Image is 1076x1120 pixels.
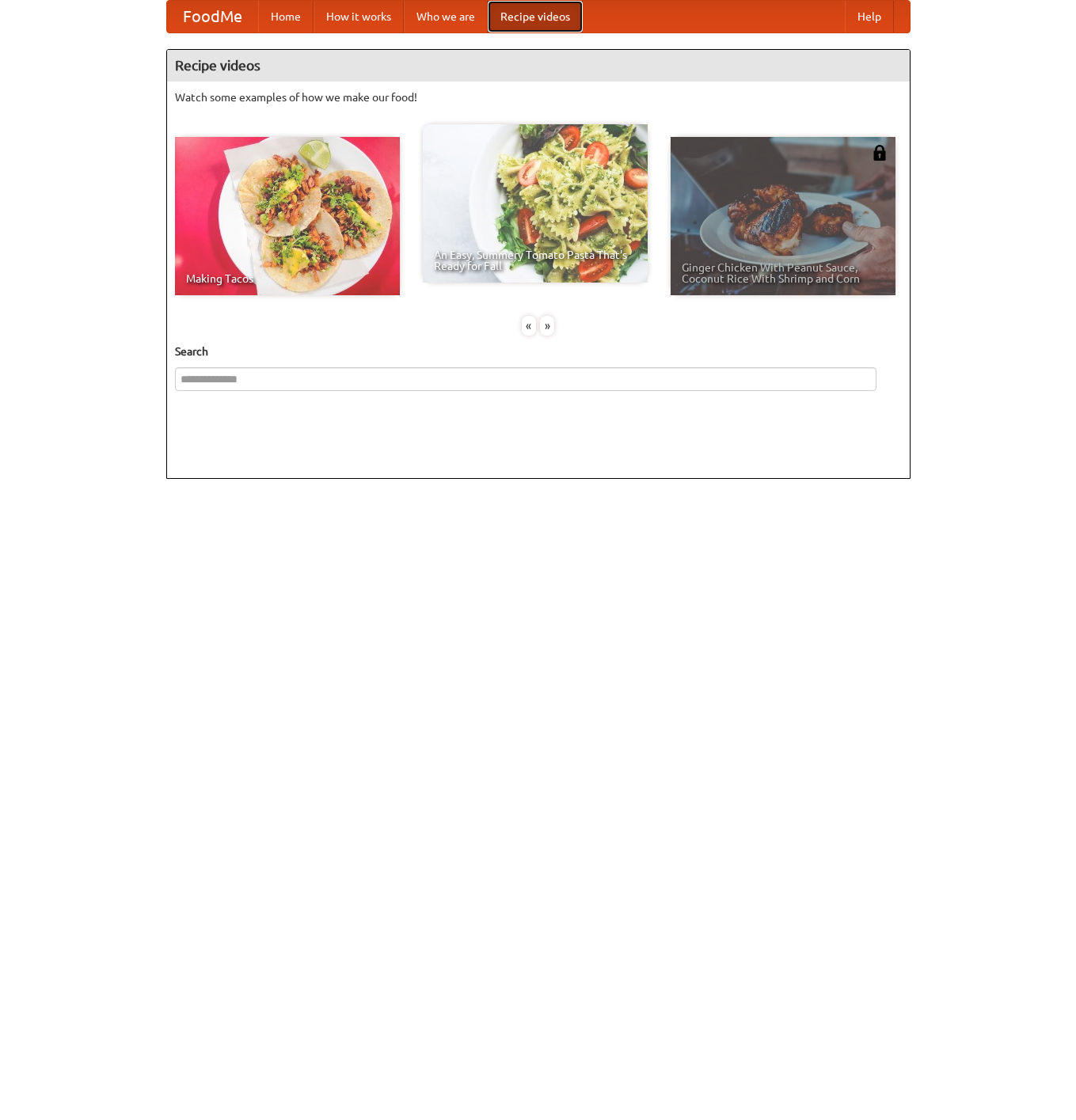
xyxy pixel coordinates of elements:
a: Help [845,1,894,32]
a: Making Tacos [175,137,400,295]
h4: Recipe videos [167,50,910,82]
a: How it works [314,1,404,32]
img: 483408.png [872,145,888,161]
a: Who we are [404,1,488,32]
span: An Easy, Summery Tomato Pasta That's Ready for Fall [434,249,637,271]
a: Recipe videos [488,1,583,32]
h5: Search [175,344,902,359]
span: Making Tacos [186,273,389,284]
p: Watch some examples of how we make our food! [175,89,902,105]
div: « [522,316,536,336]
div: » [540,316,554,336]
a: An Easy, Summery Tomato Pasta That's Ready for Fall [423,124,648,283]
a: Home [258,1,314,32]
a: FoodMe [167,1,258,32]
